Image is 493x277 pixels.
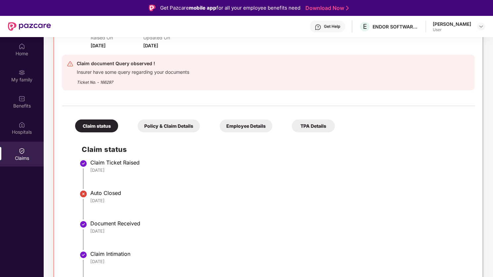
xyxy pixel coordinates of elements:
img: svg+xml;base64,PHN2ZyB3aWR0aD0iMjAiIGhlaWdodD0iMjAiIHZpZXdCb3g9IjAgMCAyMCAyMCIgZmlsbD0ibm9uZSIgeG... [19,69,25,76]
span: [DATE] [91,43,106,48]
div: Claim Intimation [90,251,468,257]
img: svg+xml;base64,PHN2ZyBpZD0iQmVuZWZpdHMiIHhtbG5zPSJodHRwOi8vd3d3LnczLm9yZy8yMDAwL3N2ZyIgd2lkdGg9Ij... [19,95,25,102]
span: [DATE] [143,43,158,48]
div: [DATE] [90,228,468,234]
img: svg+xml;base64,PHN2ZyBpZD0iU3RlcC1Eb25lLTIweDIwIiB4bWxucz0iaHR0cDovL3d3dy53My5vcmcvMjAwMC9zdmciIH... [79,190,87,198]
img: svg+xml;base64,PHN2ZyBpZD0iSG9tZSIgeG1sbnM9Imh0dHA6Ly93d3cudzMub3JnLzIwMDAvc3ZnIiB3aWR0aD0iMjAiIG... [19,43,25,50]
div: User [433,27,471,32]
img: New Pazcare Logo [8,22,51,31]
div: Auto Closed [90,190,468,196]
div: [DATE] [90,258,468,264]
div: Claim Ticket Raised [90,159,468,166]
img: svg+xml;base64,PHN2ZyBpZD0iRHJvcGRvd24tMzJ4MzIiIHhtbG5zPSJodHRwOi8vd3d3LnczLm9yZy8yMDAwL3N2ZyIgd2... [478,24,484,29]
img: Stroke [346,5,349,12]
div: TPA Details [292,119,335,132]
div: [PERSON_NAME] [433,21,471,27]
p: Raised On [91,35,143,40]
div: ENDOR SOFTWARE PRIVATE LIMITED [373,23,419,30]
div: [DATE] [90,167,468,173]
img: svg+xml;base64,PHN2ZyBpZD0iSGVscC0zMngzMiIgeG1sbnM9Imh0dHA6Ly93d3cudzMub3JnLzIwMDAvc3ZnIiB3aWR0aD... [315,24,321,30]
div: [DATE] [90,198,468,204]
img: Logo [149,5,156,11]
img: svg+xml;base64,PHN2ZyBpZD0iU3RlcC1Eb25lLTMyeDMyIiB4bWxucz0iaHR0cDovL3d3dy53My5vcmcvMjAwMC9zdmciIH... [79,220,87,228]
div: Claim status [75,119,118,132]
div: Ticket No. - 166297 [77,75,189,85]
div: Claim document Query observed ! [77,60,189,68]
img: svg+xml;base64,PHN2ZyBpZD0iU3RlcC1Eb25lLTMyeDMyIiB4bWxucz0iaHR0cDovL3d3dy53My5vcmcvMjAwMC9zdmciIH... [79,251,87,259]
div: Document Received [90,220,468,227]
div: Employee Details [220,119,272,132]
img: svg+xml;base64,PHN2ZyBpZD0iSG9zcGl0YWxzIiB4bWxucz0iaHR0cDovL3d3dy53My5vcmcvMjAwMC9zdmciIHdpZHRoPS... [19,121,25,128]
div: Get Help [324,24,340,29]
h2: Claim status [82,144,468,155]
div: Get Pazcare for all your employee benefits need [160,4,300,12]
div: Insurer have some query regarding your documents [77,68,189,75]
strong: mobile app [189,5,216,11]
img: svg+xml;base64,PHN2ZyBpZD0iU3RlcC1Eb25lLTMyeDMyIiB4bWxucz0iaHR0cDovL3d3dy53My5vcmcvMjAwMC9zdmciIH... [79,160,87,167]
a: Download Now [305,5,347,12]
img: svg+xml;base64,PHN2ZyBpZD0iQ2xhaW0iIHhtbG5zPSJodHRwOi8vd3d3LnczLm9yZy8yMDAwL3N2ZyIgd2lkdGg9IjIwIi... [19,148,25,154]
div: Policy & Claim Details [138,119,200,132]
span: E [363,23,367,30]
img: svg+xml;base64,PHN2ZyB4bWxucz0iaHR0cDovL3d3dy53My5vcmcvMjAwMC9zdmciIHdpZHRoPSIyNCIgaGVpZ2h0PSIyNC... [67,61,73,67]
p: Updated On [143,35,196,40]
